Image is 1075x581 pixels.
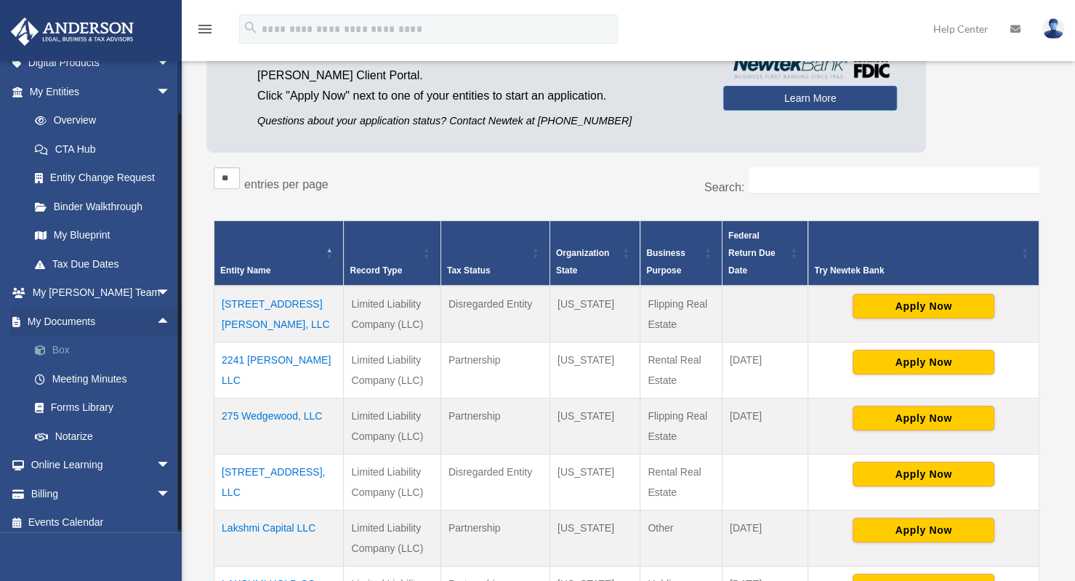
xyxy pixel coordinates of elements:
[20,106,178,135] a: Overview
[20,249,185,279] a: Tax Due Dates
[156,307,185,337] span: arrow_drop_up
[257,86,701,106] p: Click "Apply Now" next to one of your entities to start an application.
[20,164,185,193] a: Entity Change Request
[20,192,185,221] a: Binder Walkthrough
[549,398,640,454] td: [US_STATE]
[244,178,329,191] label: entries per page
[722,342,808,398] td: [DATE]
[640,286,722,342] td: Flipping Real Estate
[722,221,808,287] th: Federal Return Due Date: Activate to sort
[156,279,185,308] span: arrow_drop_down
[257,45,701,86] p: by applying from the [PERSON_NAME] Client Portal.
[440,510,549,566] td: Partnership
[556,248,609,276] span: Organization State
[853,350,994,374] button: Apply Now
[156,77,185,107] span: arrow_drop_down
[853,518,994,542] button: Apply Now
[10,307,193,336] a: My Documentsarrow_drop_up
[440,221,549,287] th: Tax Status: Activate to sort
[20,364,193,393] a: Meeting Minutes
[7,17,138,46] img: Anderson Advisors Platinum Portal
[10,77,185,106] a: My Entitiesarrow_drop_down
[344,398,440,454] td: Limited Liability Company (LLC)
[722,510,808,566] td: [DATE]
[549,286,640,342] td: [US_STATE]
[646,248,685,276] span: Business Purpose
[10,479,193,508] a: Billingarrow_drop_down
[440,398,549,454] td: Partnership
[853,294,994,318] button: Apply Now
[156,479,185,509] span: arrow_drop_down
[640,398,722,454] td: Flipping Real Estate
[440,454,549,510] td: Disregarded Entity
[549,221,640,287] th: Organization State: Activate to sort
[853,406,994,430] button: Apply Now
[447,265,491,276] span: Tax Status
[156,451,185,481] span: arrow_drop_down
[20,393,193,422] a: Forms Library
[344,221,440,287] th: Record Type: Activate to sort
[814,262,1017,279] div: Try Newtek Bank
[640,221,722,287] th: Business Purpose: Activate to sort
[549,454,640,510] td: [US_STATE]
[257,112,701,130] p: Questions about your application status? Contact Newtek at [PHONE_NUMBER]
[214,221,344,287] th: Entity Name: Activate to invert sorting
[214,398,344,454] td: 275 Wedgewood, LLC
[853,462,994,486] button: Apply Now
[20,422,193,451] a: Notarize
[344,286,440,342] td: Limited Liability Company (LLC)
[350,265,402,276] span: Record Type
[640,454,722,510] td: Rental Real Estate
[440,286,549,342] td: Disregarded Entity
[10,49,193,78] a: Digital Productsarrow_drop_down
[704,181,744,193] label: Search:
[20,336,193,365] a: Box
[730,55,890,79] img: NewtekBankLogoSM.png
[220,265,270,276] span: Entity Name
[20,221,185,250] a: My Blueprint
[728,231,776,276] span: Federal Return Due Date
[344,342,440,398] td: Limited Liability Company (LLC)
[156,49,185,79] span: arrow_drop_down
[214,286,344,342] td: [STREET_ADDRESS][PERSON_NAME], LLC
[214,510,344,566] td: Lakshmi Capital LLC
[344,510,440,566] td: Limited Liability Company (LLC)
[808,221,1039,287] th: Try Newtek Bank : Activate to sort
[723,86,897,111] a: Learn More
[10,451,193,480] a: Online Learningarrow_drop_down
[344,454,440,510] td: Limited Liability Company (LLC)
[440,342,549,398] td: Partnership
[10,279,193,308] a: My [PERSON_NAME] Teamarrow_drop_down
[243,20,259,36] i: search
[640,342,722,398] td: Rental Real Estate
[214,342,344,398] td: 2241 [PERSON_NAME] LLC
[549,342,640,398] td: [US_STATE]
[722,398,808,454] td: [DATE]
[1042,18,1064,39] img: User Pic
[214,454,344,510] td: [STREET_ADDRESS], LLC
[196,25,214,38] a: menu
[640,510,722,566] td: Other
[10,508,193,537] a: Events Calendar
[549,510,640,566] td: [US_STATE]
[196,20,214,38] i: menu
[20,135,185,164] a: CTA Hub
